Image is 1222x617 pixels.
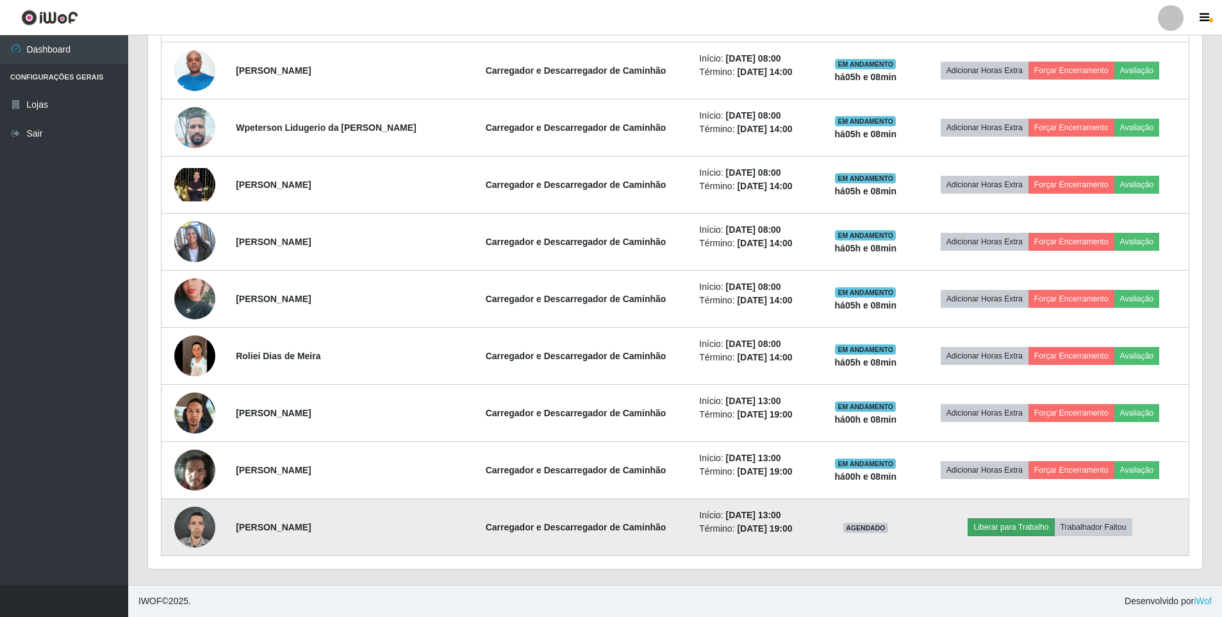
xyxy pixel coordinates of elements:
button: Adicionar Horas Extra [941,176,1028,194]
img: 1753373810898.jpeg [174,205,215,278]
li: Início: [699,452,812,465]
button: Avaliação [1114,233,1160,251]
span: EM ANDAMENTO [835,59,896,69]
li: Término: [699,465,812,478]
li: Término: [699,522,812,536]
img: 1758390262219.jpeg [174,310,215,401]
strong: há 05 h e 08 min [835,243,897,253]
strong: Carregador e Descarregador de Caminhão [486,522,666,532]
button: Forçar Encerramento [1028,176,1114,194]
strong: há 05 h e 08 min [835,357,897,368]
strong: há 00 h e 08 min [835,471,897,482]
img: 1758811720114.jpeg [174,43,215,97]
li: Início: [699,337,812,351]
strong: Carregador e Descarregador de Caminhão [486,65,666,76]
img: 1746027724956.jpeg [174,100,215,155]
li: Início: [699,109,812,123]
time: [DATE] 19:00 [737,409,792,419]
strong: há 05 h e 08 min [835,186,897,196]
li: Término: [699,351,812,364]
li: Início: [699,223,812,237]
time: [DATE] 14:00 [737,352,792,362]
strong: há 05 h e 08 min [835,300,897,310]
time: [DATE] 08:00 [726,167,781,178]
time: [DATE] 08:00 [726,53,781,63]
span: AGENDADO [843,523,888,533]
time: [DATE] 08:00 [726,110,781,121]
span: Desenvolvido por [1125,595,1212,608]
button: Liberar para Trabalho [968,518,1054,536]
li: Início: [699,166,812,180]
button: Adicionar Horas Extra [941,404,1028,422]
strong: [PERSON_NAME] [236,65,311,76]
button: Avaliação [1114,461,1160,479]
li: Término: [699,237,812,250]
strong: [PERSON_NAME] [236,294,311,304]
button: Forçar Encerramento [1028,119,1114,137]
li: Término: [699,408,812,421]
button: Adicionar Horas Extra [941,347,1028,365]
button: Adicionar Horas Extra [941,62,1028,80]
img: 1751312410869.jpeg [174,443,215,498]
button: Adicionar Horas Extra [941,461,1028,479]
button: Avaliação [1114,119,1160,137]
time: [DATE] 14:00 [737,124,792,134]
button: Adicionar Horas Extra [941,233,1028,251]
span: EM ANDAMENTO [835,230,896,241]
button: Forçar Encerramento [1028,461,1114,479]
strong: Carregador e Descarregador de Caminhão [486,465,666,475]
strong: [PERSON_NAME] [236,522,311,532]
strong: [PERSON_NAME] [236,465,311,475]
li: Início: [699,394,812,408]
li: Término: [699,294,812,307]
time: [DATE] 14:00 [737,238,792,248]
button: Avaliação [1114,62,1160,80]
strong: Roliei Dias de Meira [236,351,320,361]
span: EM ANDAMENTO [835,459,896,469]
span: EM ANDAMENTO [835,116,896,126]
button: Avaliação [1114,404,1160,422]
li: Início: [699,280,812,294]
strong: Carregador e Descarregador de Caminhão [486,408,666,418]
strong: Carregador e Descarregador de Caminhão [486,294,666,304]
button: Forçar Encerramento [1028,233,1114,251]
time: [DATE] 14:00 [737,67,792,77]
time: [DATE] 13:00 [726,453,781,463]
time: [DATE] 19:00 [737,466,792,477]
time: [DATE] 08:00 [726,339,781,349]
span: EM ANDAMENTO [835,344,896,355]
time: [DATE] 19:00 [737,523,792,534]
button: Trabalhador Faltou [1055,518,1132,536]
strong: [PERSON_NAME] [236,237,311,247]
span: IWOF [138,596,162,606]
time: [DATE] 13:00 [726,510,781,520]
strong: Carregador e Descarregador de Caminhão [486,180,666,190]
span: EM ANDAMENTO [835,173,896,183]
button: Adicionar Horas Extra [941,290,1028,308]
time: [DATE] 13:00 [726,396,781,406]
img: CoreUI Logo [21,10,78,26]
li: Término: [699,65,812,79]
button: Avaliação [1114,290,1160,308]
button: Avaliação [1114,176,1160,194]
a: iWof [1194,596,1212,606]
button: Forçar Encerramento [1028,347,1114,365]
li: Início: [699,52,812,65]
strong: Wpeterson Lidugerio da [PERSON_NAME] [236,123,417,133]
strong: [PERSON_NAME] [236,180,311,190]
button: Forçar Encerramento [1028,404,1114,422]
img: 1750982102846.jpeg [174,168,215,201]
button: Forçar Encerramento [1028,290,1114,308]
li: Término: [699,180,812,193]
strong: há 00 h e 08 min [835,414,897,425]
span: EM ANDAMENTO [835,287,896,298]
strong: há 05 h e 08 min [835,72,897,82]
li: Término: [699,123,812,136]
span: EM ANDAMENTO [835,401,896,412]
strong: Carregador e Descarregador de Caminhão [486,237,666,247]
button: Avaliação [1114,347,1160,365]
button: Forçar Encerramento [1028,62,1114,80]
button: Adicionar Horas Extra [941,119,1028,137]
strong: Carregador e Descarregador de Caminhão [486,351,666,361]
time: [DATE] 08:00 [726,282,781,292]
